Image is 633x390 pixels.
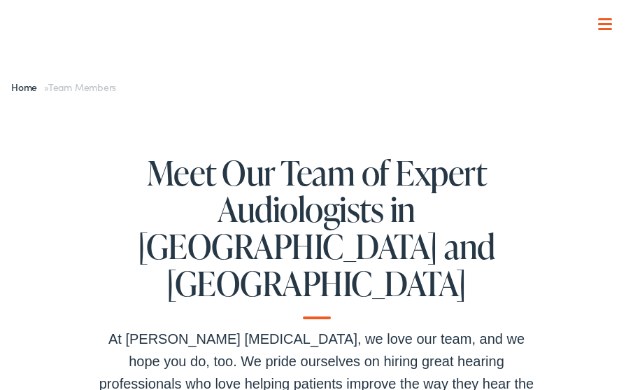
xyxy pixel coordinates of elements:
span: » [11,80,116,94]
a: Home [11,80,44,94]
h1: Meet Our Team of Expert Audiologists in [GEOGRAPHIC_DATA] and [GEOGRAPHIC_DATA] [93,154,541,319]
a: What We Offer [23,56,620,99]
span: Team Members [48,80,116,94]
